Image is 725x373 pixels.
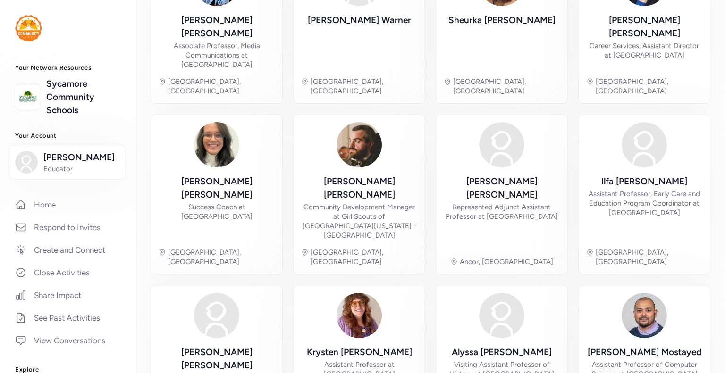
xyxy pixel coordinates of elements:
[8,262,128,283] a: Close Activities
[337,122,382,167] img: Avatar
[43,164,120,174] span: Educator
[308,14,411,27] div: [PERSON_NAME] Warner
[311,248,417,266] div: [GEOGRAPHIC_DATA], [GEOGRAPHIC_DATA]
[307,346,412,359] div: Krysten [PERSON_NAME]
[586,14,702,40] div: [PERSON_NAME] [PERSON_NAME]
[311,77,417,96] div: [GEOGRAPHIC_DATA], [GEOGRAPHIC_DATA]
[448,14,556,27] div: Sheurka [PERSON_NAME]
[15,15,42,41] img: logo
[8,217,128,238] a: Respond to Invites
[586,189,702,217] div: Assistant Professor, Early Care and Education Program Coordinator at [GEOGRAPHIC_DATA]
[15,132,121,140] h3: Your Account
[453,77,560,96] div: [GEOGRAPHIC_DATA], [GEOGRAPHIC_DATA]
[159,202,275,221] div: Success Coach at [GEOGRAPHIC_DATA]
[452,346,552,359] div: Alyssa [PERSON_NAME]
[8,194,128,215] a: Home
[622,293,667,338] img: Avatar
[460,257,553,266] div: Ancor, [GEOGRAPHIC_DATA]
[43,151,120,164] span: [PERSON_NAME]
[159,346,275,372] div: [PERSON_NAME] [PERSON_NAME]
[601,175,687,188] div: Ilfa [PERSON_NAME]
[337,293,382,338] img: Avatar
[9,145,126,180] button: [PERSON_NAME]Educator
[444,175,560,201] div: [PERSON_NAME] [PERSON_NAME]
[159,175,275,201] div: [PERSON_NAME] [PERSON_NAME]
[622,122,667,167] img: Avatar
[301,202,417,240] div: Community Development Manager at Girl Scouts of [GEOGRAPHIC_DATA][US_STATE] - [GEOGRAPHIC_DATA]
[301,175,417,201] div: [PERSON_NAME] [PERSON_NAME]
[596,248,702,266] div: [GEOGRAPHIC_DATA], [GEOGRAPHIC_DATA]
[444,202,560,221] div: Represented Adjunct Assistant Professor at [GEOGRAPHIC_DATA]
[479,293,524,338] img: Avatar
[8,240,128,260] a: Create and Connect
[588,346,701,359] div: [PERSON_NAME] Mostayed
[8,330,128,351] a: View Conversations
[159,41,275,69] div: Associate Professor, Media Communications at [GEOGRAPHIC_DATA]
[194,122,239,167] img: Avatar
[194,293,239,338] img: Avatar
[15,64,121,72] h3: Your Network Resources
[168,248,275,266] div: [GEOGRAPHIC_DATA], [GEOGRAPHIC_DATA]
[168,77,275,96] div: [GEOGRAPHIC_DATA], [GEOGRAPHIC_DATA]
[479,122,524,167] img: Avatar
[159,14,275,40] div: [PERSON_NAME] [PERSON_NAME]
[586,41,702,60] div: Career Services, Assistant Director at [GEOGRAPHIC_DATA]
[8,285,128,306] a: Share Impact
[8,307,128,328] a: See Past Activities
[46,77,121,117] a: Sycamore Community Schools
[17,87,38,108] img: logo
[596,77,702,96] div: [GEOGRAPHIC_DATA], [GEOGRAPHIC_DATA]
